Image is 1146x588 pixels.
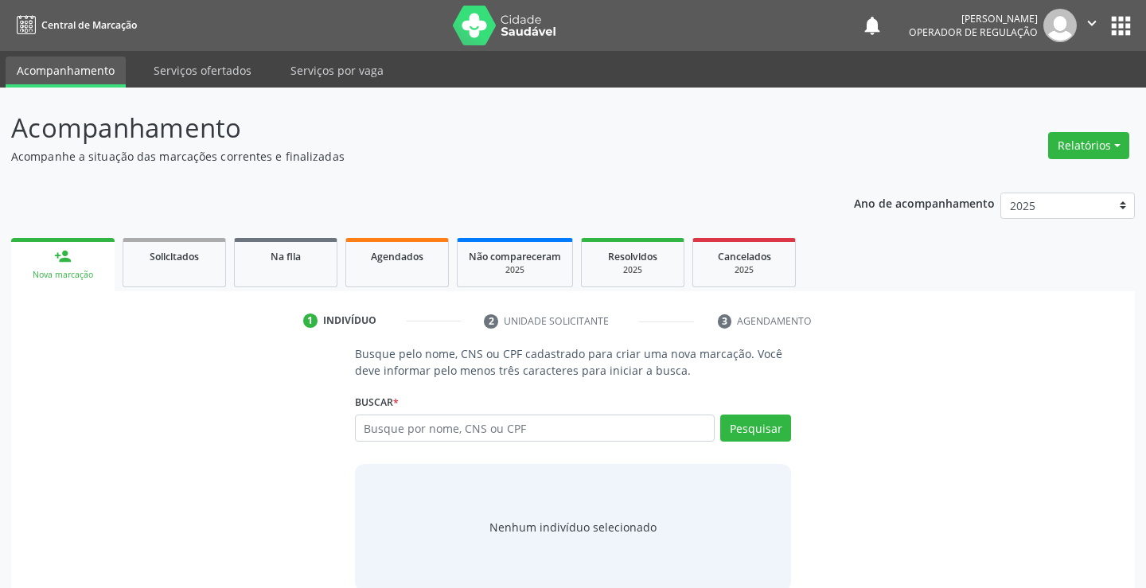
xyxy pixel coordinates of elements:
[6,56,126,88] a: Acompanhamento
[489,519,657,535] div: Nenhum indivíduo selecionado
[41,18,137,32] span: Central de Marcação
[469,264,561,276] div: 2025
[1083,14,1101,32] i: 
[469,250,561,263] span: Não compareceram
[861,14,883,37] button: notifications
[11,12,137,38] a: Central de Marcação
[718,250,771,263] span: Cancelados
[1107,12,1135,40] button: apps
[279,56,395,84] a: Serviços por vaga
[54,247,72,265] div: person_add
[720,415,791,442] button: Pesquisar
[371,250,423,263] span: Agendados
[142,56,263,84] a: Serviços ofertados
[1077,9,1107,42] button: 
[704,264,784,276] div: 2025
[854,193,995,212] p: Ano de acompanhamento
[303,313,318,328] div: 1
[271,250,301,263] span: Na fila
[355,345,792,379] p: Busque pelo nome, CNS ou CPF cadastrado para criar uma nova marcação. Você deve informar pelo men...
[593,264,672,276] div: 2025
[150,250,199,263] span: Solicitados
[608,250,657,263] span: Resolvidos
[22,269,103,281] div: Nova marcação
[355,390,399,415] label: Buscar
[355,415,715,442] input: Busque por nome, CNS ou CPF
[909,12,1038,25] div: [PERSON_NAME]
[909,25,1038,39] span: Operador de regulação
[1048,132,1129,159] button: Relatórios
[11,148,797,165] p: Acompanhe a situação das marcações correntes e finalizadas
[11,108,797,148] p: Acompanhamento
[323,313,376,328] div: Indivíduo
[1043,9,1077,42] img: img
